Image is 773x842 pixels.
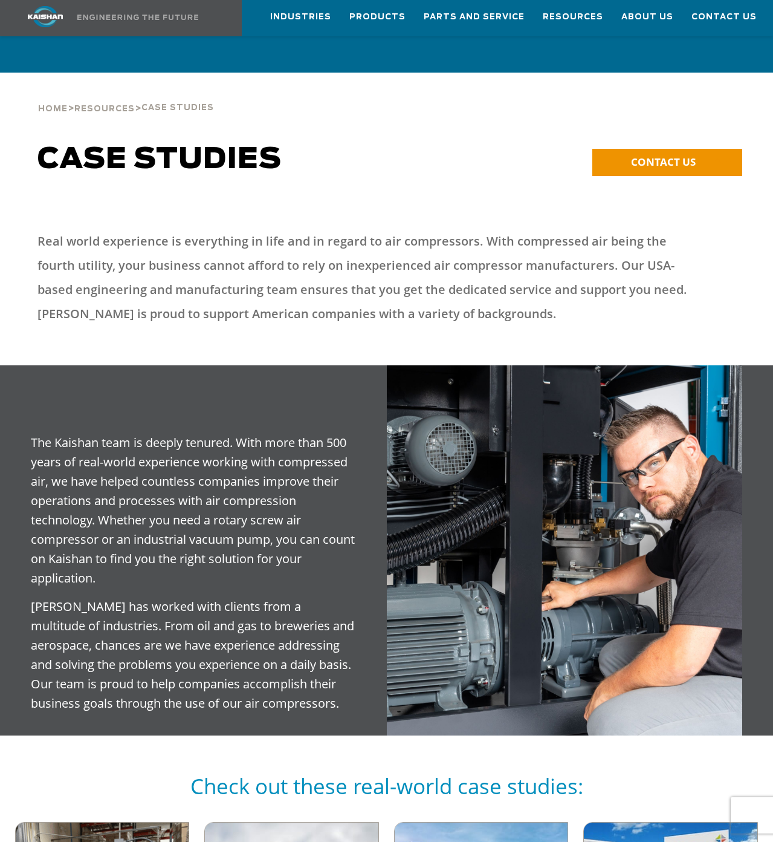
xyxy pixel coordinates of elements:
a: CONTACT US [592,149,742,176]
span: Case Studies [141,104,214,112]
span: Resources [74,105,135,113]
p: The Kaishan team is deeply tenured. With more than 500 years of real-world experience working wit... [31,433,356,588]
a: Home [38,103,68,114]
a: Industries [270,1,331,33]
a: Products [349,1,406,33]
a: Resources [543,1,603,33]
p: [PERSON_NAME] has worked with clients from a multitude of industries. From oil and gas to breweri... [31,597,356,713]
a: Resources [74,103,135,114]
span: Products [349,10,406,24]
h5: Check out these real-world case studies: [38,775,735,798]
span: Case Studies [37,145,282,174]
span: Resources [543,10,603,24]
span: Contact Us [691,10,757,24]
img: Engineering the future [77,15,198,20]
span: Industries [270,10,331,24]
a: About Us [621,1,673,33]
div: > > [38,73,214,119]
p: Real world experience is everything in life and in regard to air compressors. With compressed air... [37,229,694,326]
span: Home [38,105,68,113]
span: CONTACT US [631,155,696,169]
span: About Us [621,10,673,24]
span: Parts and Service [424,10,525,24]
img: kaishan employee [387,365,742,736]
a: Parts and Service [424,1,525,33]
a: Contact Us [691,1,757,33]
